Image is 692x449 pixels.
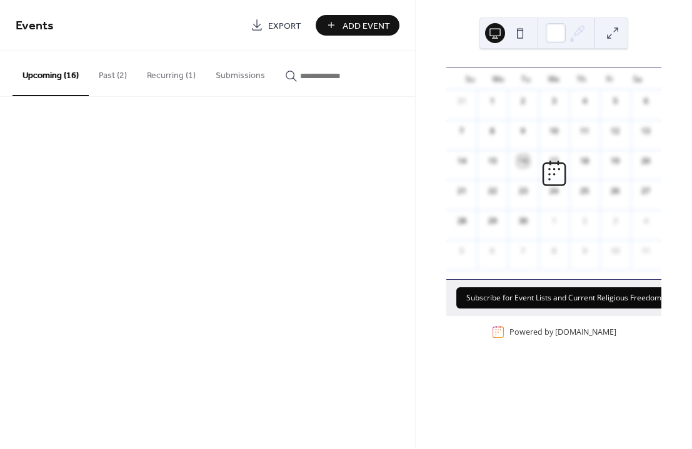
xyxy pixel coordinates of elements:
div: 29 [487,215,498,227]
div: 24 [548,185,559,197]
div: Mo [484,67,513,90]
div: 8 [487,126,498,137]
a: Export [241,15,311,36]
div: 10 [609,245,621,257]
div: 30 [518,215,529,227]
button: Recurring (1) [137,51,206,95]
div: 5 [456,245,468,257]
button: Submissions [206,51,275,95]
div: 25 [579,185,590,197]
button: Past (2) [89,51,137,95]
div: Th [568,67,596,90]
div: 4 [640,215,651,227]
div: 2 [579,215,590,227]
div: 3 [609,215,621,227]
div: 16 [518,155,529,167]
div: 22 [487,185,498,197]
div: 1 [548,215,559,227]
div: 3 [548,96,559,107]
div: 19 [609,155,621,167]
div: 27 [640,185,651,197]
div: 26 [609,185,621,197]
div: 9 [518,126,529,137]
div: 5 [609,96,621,107]
button: Add Event [316,15,399,36]
div: 10 [548,126,559,137]
span: Events [16,14,54,38]
div: Sa [623,67,651,90]
div: 13 [640,126,651,137]
div: 6 [640,96,651,107]
div: 31 [456,96,468,107]
div: Fr [596,67,624,90]
div: 4 [579,96,590,107]
div: 11 [640,245,651,257]
div: 11 [579,126,590,137]
div: 6 [487,245,498,257]
button: Upcoming (16) [13,51,89,96]
div: 17 [548,155,559,167]
a: [DOMAIN_NAME] [555,327,616,337]
span: Export [268,19,301,32]
div: 21 [456,185,468,197]
div: 8 [548,245,559,257]
div: Su [456,67,484,90]
div: Powered by [509,327,616,337]
div: 28 [456,215,468,227]
div: Tu [512,67,540,90]
div: 23 [518,185,529,197]
div: 14 [456,155,468,167]
div: 20 [640,155,651,167]
span: Add Event [343,19,390,32]
div: 18 [579,155,590,167]
div: 15 [487,155,498,167]
div: 12 [609,126,621,137]
div: 9 [579,245,590,257]
div: 7 [518,245,529,257]
div: 1 [487,96,498,107]
div: We [540,67,568,90]
div: 7 [456,126,468,137]
div: 2 [518,96,529,107]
